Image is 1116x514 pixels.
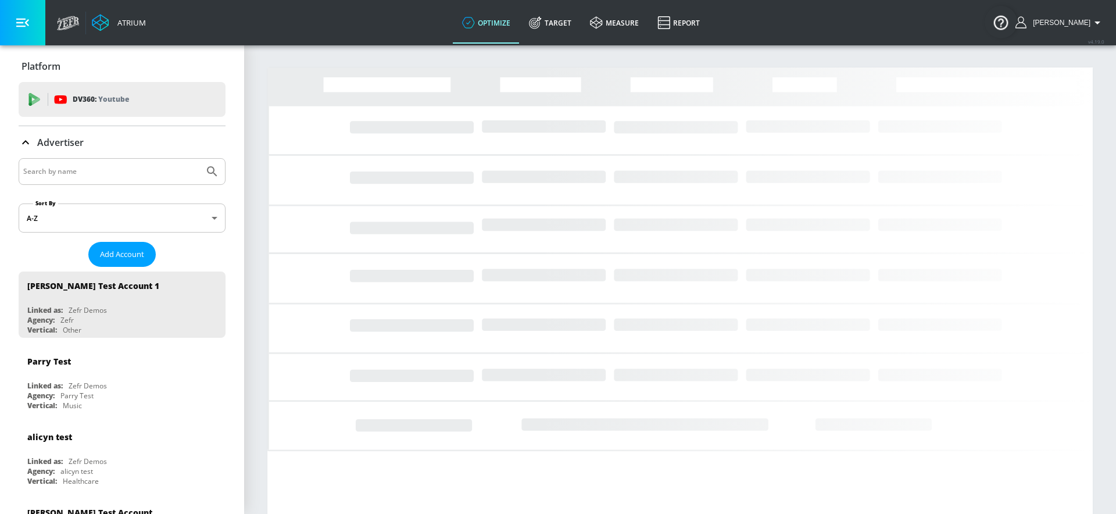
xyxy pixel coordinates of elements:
[60,315,74,325] div: Zefr
[22,60,60,73] p: Platform
[98,93,129,105] p: Youtube
[63,401,82,411] div: Music
[27,476,57,486] div: Vertical:
[19,82,226,117] div: DV360: Youtube
[63,325,81,335] div: Other
[453,2,520,44] a: optimize
[23,164,199,179] input: Search by name
[63,476,99,486] div: Healthcare
[1028,19,1090,27] span: login as: anthony.rios@zefr.com
[37,136,84,149] p: Advertiser
[60,466,93,476] div: alicyn test
[19,272,226,338] div: [PERSON_NAME] Test Account 1Linked as:Zefr DemosAgency:ZefrVertical:Other
[19,423,226,489] div: alicyn testLinked as:Zefr DemosAgency:alicyn testVertical:Healthcare
[648,2,709,44] a: Report
[69,305,107,315] div: Zefr Demos
[19,347,226,413] div: Parry TestLinked as:Zefr DemosAgency:Parry TestVertical:Music
[27,305,63,315] div: Linked as:
[19,204,226,233] div: A-Z
[27,356,71,367] div: Parry Test
[60,391,94,401] div: Parry Test
[69,381,107,391] div: Zefr Demos
[27,315,55,325] div: Agency:
[88,242,156,267] button: Add Account
[113,17,146,28] div: Atrium
[27,280,159,291] div: [PERSON_NAME] Test Account 1
[27,466,55,476] div: Agency:
[1088,38,1104,45] span: v 4.19.0
[27,391,55,401] div: Agency:
[69,456,107,466] div: Zefr Demos
[92,14,146,31] a: Atrium
[1015,16,1104,30] button: [PERSON_NAME]
[19,126,226,159] div: Advertiser
[581,2,648,44] a: measure
[27,401,57,411] div: Vertical:
[33,199,58,207] label: Sort By
[520,2,581,44] a: Target
[19,50,226,83] div: Platform
[27,381,63,391] div: Linked as:
[100,248,144,261] span: Add Account
[73,93,129,106] p: DV360:
[985,6,1017,38] button: Open Resource Center
[27,325,57,335] div: Vertical:
[27,431,72,442] div: alicyn test
[27,456,63,466] div: Linked as:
